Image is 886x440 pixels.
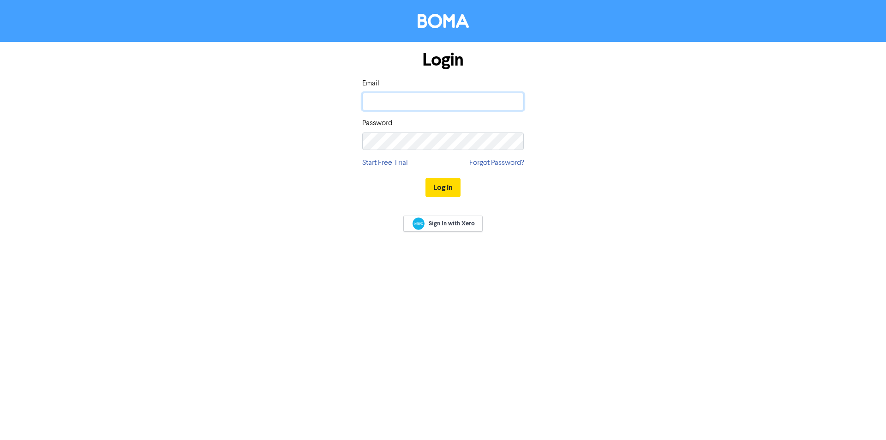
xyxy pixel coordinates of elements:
[429,219,475,228] span: Sign In with Xero
[362,118,392,129] label: Password
[418,14,469,28] img: BOMA Logo
[362,157,408,169] a: Start Free Trial
[362,49,524,71] h1: Login
[362,78,379,89] label: Email
[425,178,461,197] button: Log In
[403,216,483,232] a: Sign In with Xero
[413,217,425,230] img: Xero logo
[469,157,524,169] a: Forgot Password?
